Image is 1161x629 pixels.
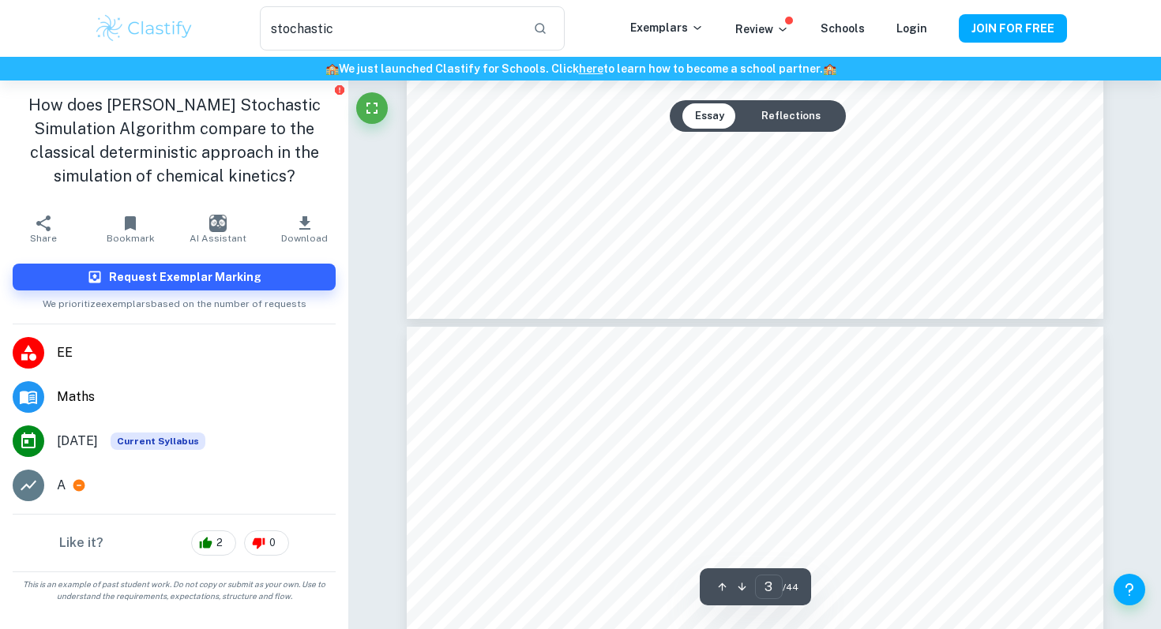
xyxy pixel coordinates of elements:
button: Bookmark [87,207,174,251]
span: 2 [208,535,231,551]
img: Clastify logo [94,13,194,44]
button: AI Assistant [175,207,261,251]
span: [DATE] [57,432,98,451]
span: Current Syllabus [111,432,205,450]
a: here [579,62,603,75]
span: Maths [57,388,336,406]
span: AI Assistant [190,233,246,244]
button: Report issue [333,84,345,95]
button: JOIN FOR FREE [959,14,1067,43]
button: Fullscreen [356,92,388,124]
p: A [57,476,66,495]
p: Review [735,21,789,38]
span: 🏫 [823,62,836,75]
span: We prioritize exemplars based on the number of requests [43,290,306,311]
a: Login [896,22,927,35]
button: Essay [682,103,737,129]
h6: We just launched Clastify for Schools. Click to learn how to become a school partner. [3,60,1158,77]
h6: Request Exemplar Marking [109,268,261,286]
span: Download [281,233,328,244]
div: 2 [191,530,236,556]
button: Help and Feedback [1114,574,1145,605]
img: AI Assistant [209,215,227,232]
input: Search for any exemplars... [260,6,520,51]
span: Bookmark [107,233,155,244]
div: 0 [244,530,289,556]
button: Reflections [749,103,833,129]
span: / 44 [783,580,798,594]
span: 0 [261,535,284,551]
div: This exemplar is based on the current syllabus. Feel free to refer to it for inspiration/ideas wh... [111,432,205,450]
h6: Like it? [59,534,103,552]
h1: How does [PERSON_NAME] Stochastic Simulation Algorithm compare to the classical deterministic app... [13,93,336,188]
span: EE [57,343,336,362]
span: Share [30,233,57,244]
span: This is an example of past student work. Do not copy or submit as your own. Use to understand the... [6,578,342,602]
button: Request Exemplar Marking [13,264,336,290]
button: Download [261,207,348,251]
p: Exemplars [630,19,704,36]
span: 🏫 [325,62,339,75]
a: Schools [821,22,865,35]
